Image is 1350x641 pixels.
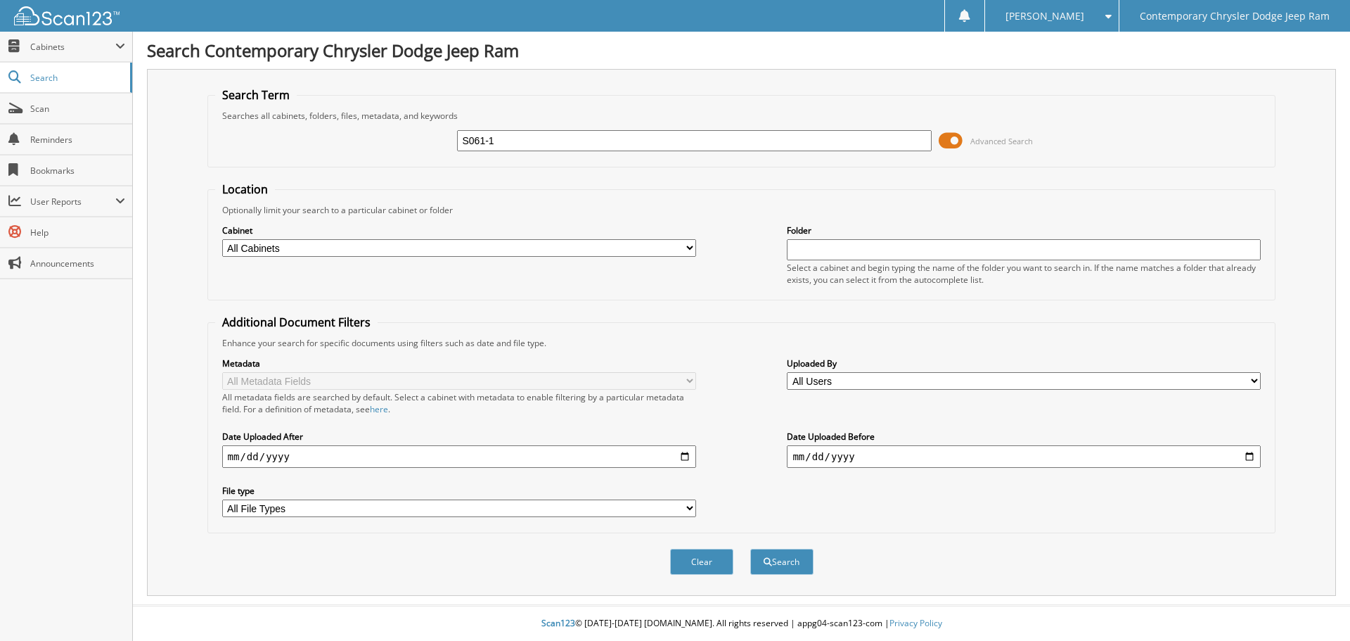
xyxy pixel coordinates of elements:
[30,165,125,177] span: Bookmarks
[30,196,115,208] span: User Reports
[787,431,1261,443] label: Date Uploaded Before
[215,337,1268,349] div: Enhance your search for specific documents using filters such as date and file type.
[14,6,120,25] img: scan123-logo-white.svg
[222,224,696,236] label: Cabinet
[222,445,696,468] input: start
[30,227,125,239] span: Help
[787,357,1261,369] label: Uploaded By
[670,549,733,575] button: Clear
[787,445,1261,468] input: end
[750,549,814,575] button: Search
[1140,12,1330,20] span: Contemporary Chrysler Dodge Jeep Ram
[222,485,696,497] label: File type
[222,357,696,369] label: Metadata
[30,258,125,269] span: Announcements
[1005,12,1084,20] span: [PERSON_NAME]
[30,41,115,53] span: Cabinets
[222,431,696,443] label: Date Uploaded After
[215,204,1268,216] div: Optionally limit your search to a particular cabinet or folder
[787,224,1261,236] label: Folder
[30,72,123,84] span: Search
[541,617,575,629] span: Scan123
[215,315,378,330] legend: Additional Document Filters
[1280,573,1350,641] iframe: Chat Widget
[215,182,275,197] legend: Location
[787,262,1261,286] div: Select a cabinet and begin typing the name of the folder you want to search in. If the name match...
[147,39,1336,62] h1: Search Contemporary Chrysler Dodge Jeep Ram
[889,617,942,629] a: Privacy Policy
[215,110,1268,122] div: Searches all cabinets, folders, files, metadata, and keywords
[30,103,125,115] span: Scan
[215,87,297,103] legend: Search Term
[133,607,1350,641] div: © [DATE]-[DATE] [DOMAIN_NAME]. All rights reserved | appg04-scan123-com |
[970,136,1033,146] span: Advanced Search
[222,391,696,415] div: All metadata fields are searched by default. Select a cabinet with metadata to enable filtering b...
[30,134,125,146] span: Reminders
[370,403,388,415] a: here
